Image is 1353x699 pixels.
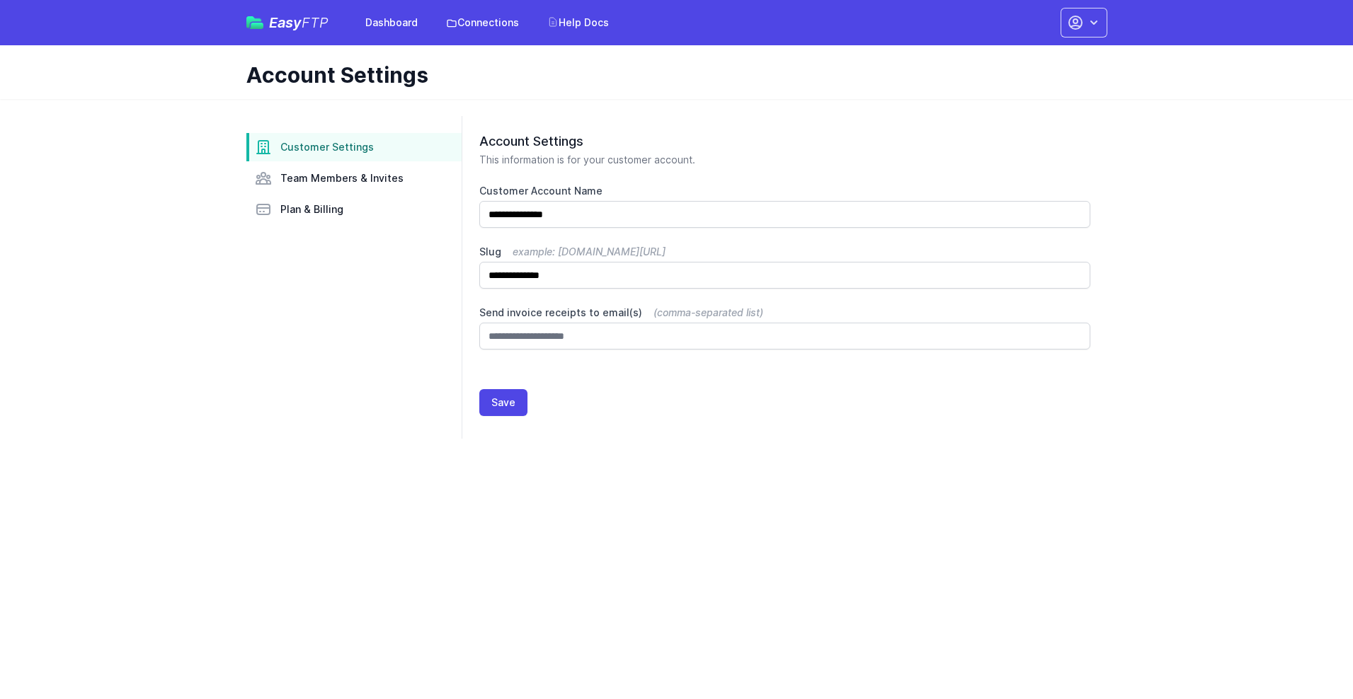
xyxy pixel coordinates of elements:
label: Send invoice receipts to email(s) [479,306,1090,320]
a: Customer Settings [246,133,462,161]
a: Dashboard [357,10,426,35]
a: Connections [438,10,527,35]
img: easyftp_logo.png [246,16,263,29]
a: Help Docs [539,10,617,35]
label: Customer Account Name [479,184,1090,198]
span: FTP [302,14,329,31]
label: Slug [479,245,1090,259]
span: Plan & Billing [280,202,343,216]
button: Save [479,389,527,416]
a: Team Members & Invites [246,164,462,192]
span: Team Members & Invites [280,171,404,185]
p: This information is for your customer account. [479,153,1090,167]
span: example: [DOMAIN_NAME][URL] [513,245,666,258]
a: EasyFTP [246,16,329,30]
h2: Account Settings [479,133,1090,150]
span: Customer Settings [280,140,374,154]
h1: Account Settings [246,62,1096,88]
span: Easy [269,16,329,30]
span: (comma-separated list) [653,306,763,318]
a: Plan & Billing [246,195,462,224]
